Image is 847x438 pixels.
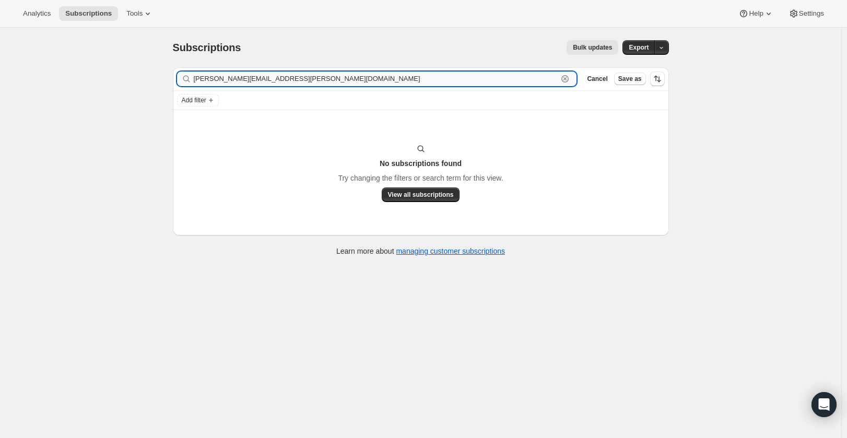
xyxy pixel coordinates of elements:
span: Tools [126,9,143,18]
button: Bulk updates [567,40,618,55]
button: Cancel [583,73,611,85]
span: Export [629,43,649,52]
button: View all subscriptions [382,187,460,202]
button: Sort the results [650,72,665,86]
button: Save as [614,73,646,85]
button: Settings [782,6,830,21]
a: managing customer subscriptions [396,247,505,255]
div: Open Intercom Messenger [811,392,837,417]
span: Subscriptions [65,9,112,18]
span: Help [749,9,763,18]
span: Analytics [23,9,51,18]
p: Try changing the filters or search term for this view. [338,173,503,183]
span: Subscriptions [173,42,241,53]
span: Settings [799,9,824,18]
button: Subscriptions [59,6,118,21]
button: Analytics [17,6,57,21]
h3: No subscriptions found [380,158,462,169]
span: Add filter [182,96,206,104]
span: Save as [618,75,642,83]
p: Learn more about [336,246,505,256]
button: Help [732,6,780,21]
button: Tools [120,6,159,21]
button: Clear [560,74,570,84]
button: Export [622,40,655,55]
input: Filter subscribers [194,72,558,86]
span: Cancel [587,75,607,83]
button: Add filter [177,94,219,106]
span: Bulk updates [573,43,612,52]
span: View all subscriptions [388,191,454,199]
